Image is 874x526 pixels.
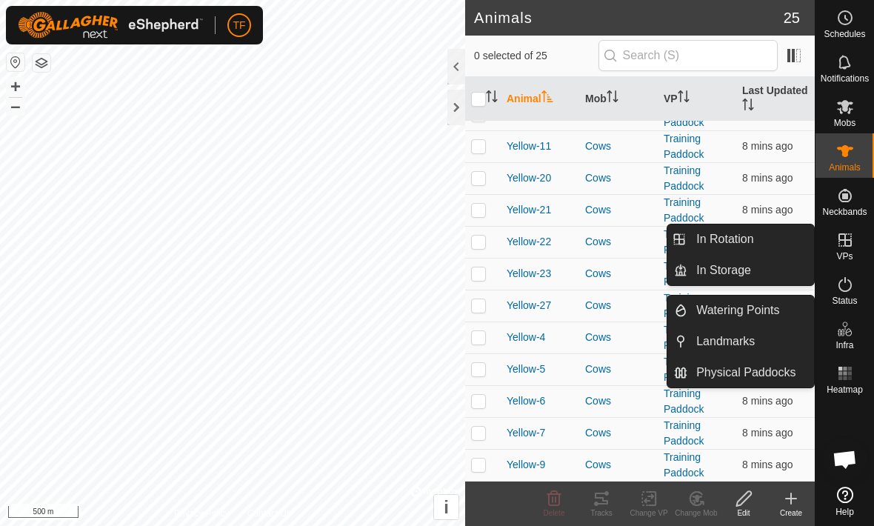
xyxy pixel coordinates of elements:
[664,101,704,128] a: Training Paddock
[835,507,854,516] span: Help
[824,30,865,39] span: Schedules
[687,224,814,254] a: In Rotation
[544,509,565,517] span: Delete
[33,54,50,72] button: Map Layers
[784,7,800,29] span: 25
[507,362,545,377] span: Yellow-5
[667,256,814,285] li: In Storage
[673,507,720,519] div: Change Mob
[664,419,704,447] a: Training Paddock
[585,457,652,473] div: Cows
[585,425,652,441] div: Cows
[687,327,814,356] a: Landmarks
[742,427,793,439] span: 13 Oct 2025 at 3:22 pm
[742,172,793,184] span: 13 Oct 2025 at 3:22 pm
[742,140,793,152] span: 13 Oct 2025 at 3:22 pm
[474,48,598,64] span: 0 selected of 25
[507,393,545,409] span: Yellow-6
[687,296,814,325] a: Watering Points
[815,481,874,522] a: Help
[667,358,814,387] li: Physical Paddocks
[507,202,551,218] span: Yellow-21
[667,327,814,356] li: Landmarks
[664,387,704,415] a: Training Paddock
[585,393,652,409] div: Cows
[664,196,704,224] a: Training Paddock
[664,133,704,160] a: Training Paddock
[687,256,814,285] a: In Storage
[233,18,245,33] span: TF
[541,93,553,104] p-sorticon: Activate to sort
[607,93,618,104] p-sorticon: Activate to sort
[585,234,652,250] div: Cows
[7,97,24,115] button: –
[829,163,861,172] span: Animals
[585,298,652,313] div: Cows
[507,330,545,345] span: Yellow-4
[664,228,704,256] a: Training Paddock
[822,207,867,216] span: Neckbands
[667,296,814,325] li: Watering Points
[507,266,551,282] span: Yellow-23
[696,262,751,279] span: In Storage
[767,507,815,519] div: Create
[578,507,625,519] div: Tracks
[585,266,652,282] div: Cows
[835,341,853,350] span: Infra
[585,330,652,345] div: Cows
[696,230,753,248] span: In Rotation
[658,77,736,121] th: VP
[7,53,24,71] button: Reset Map
[696,333,755,350] span: Landmarks
[742,204,793,216] span: 13 Oct 2025 at 3:22 pm
[507,170,551,186] span: Yellow-20
[678,93,690,104] p-sorticon: Activate to sort
[834,119,855,127] span: Mobs
[696,302,779,319] span: Watering Points
[434,495,458,519] button: i
[664,292,704,319] a: Training Paddock
[585,170,652,186] div: Cows
[507,298,551,313] span: Yellow-27
[742,101,754,113] p-sorticon: Activate to sort
[507,139,551,154] span: Yellow-11
[18,12,203,39] img: Gallagher Logo
[585,139,652,154] div: Cows
[7,78,24,96] button: +
[742,395,793,407] span: 13 Oct 2025 at 3:22 pm
[664,260,704,287] a: Training Paddock
[664,451,704,479] a: Training Paddock
[664,164,704,192] a: Training Paddock
[598,40,778,71] input: Search (S)
[579,77,658,121] th: Mob
[247,507,291,520] a: Contact Us
[444,497,449,517] span: i
[625,507,673,519] div: Change VP
[667,224,814,254] li: In Rotation
[664,324,704,351] a: Training Paddock
[696,364,795,382] span: Physical Paddocks
[736,77,815,121] th: Last Updated
[687,358,814,387] a: Physical Paddocks
[486,93,498,104] p-sorticon: Activate to sort
[507,425,545,441] span: Yellow-7
[507,457,545,473] span: Yellow-9
[821,74,869,83] span: Notifications
[836,252,853,261] span: VPs
[827,385,863,394] span: Heatmap
[832,296,857,305] span: Status
[501,77,579,121] th: Animal
[585,202,652,218] div: Cows
[664,356,704,383] a: Training Paddock
[823,437,867,482] div: Open chat
[174,507,230,520] a: Privacy Policy
[474,9,784,27] h2: Animals
[720,507,767,519] div: Edit
[742,459,793,470] span: 13 Oct 2025 at 3:22 pm
[585,362,652,377] div: Cows
[507,234,551,250] span: Yellow-22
